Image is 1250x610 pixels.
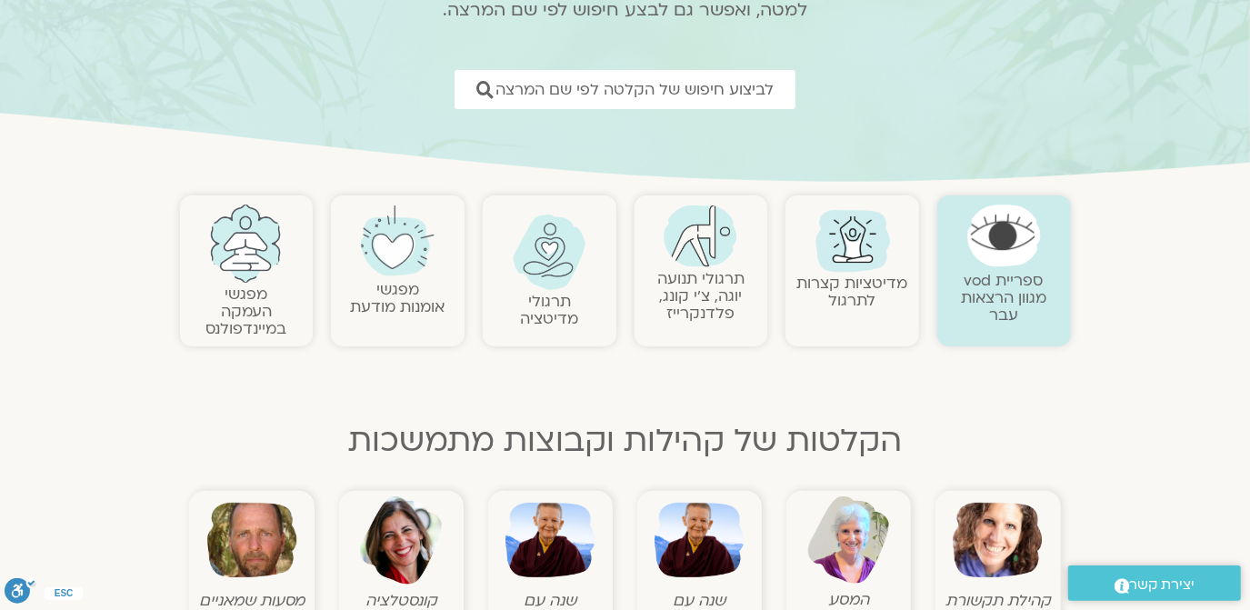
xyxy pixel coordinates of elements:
a: תרגולימדיטציה [520,291,578,329]
span: לביצוע חיפוש של הקלטה לפי שם המרצה [495,81,774,98]
a: מפגשיהעמקה במיינדפולנס [205,284,286,339]
a: לביצוע חיפוש של הקלטה לפי שם המרצה [455,70,795,109]
span: יצירת קשר [1130,573,1195,597]
h2: הקלטות של קהילות וקבוצות מתמשכות [180,423,1071,459]
a: תרגולי תנועהיוגה, צ׳י קונג, פלדנקרייז [657,268,745,324]
a: מפגשיאומנות מודעת [351,279,445,317]
a: יצירת קשר [1068,565,1241,601]
a: ספריית vodמגוון הרצאות עבר [961,270,1046,325]
a: מדיטציות קצרות לתרגול [797,273,908,311]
